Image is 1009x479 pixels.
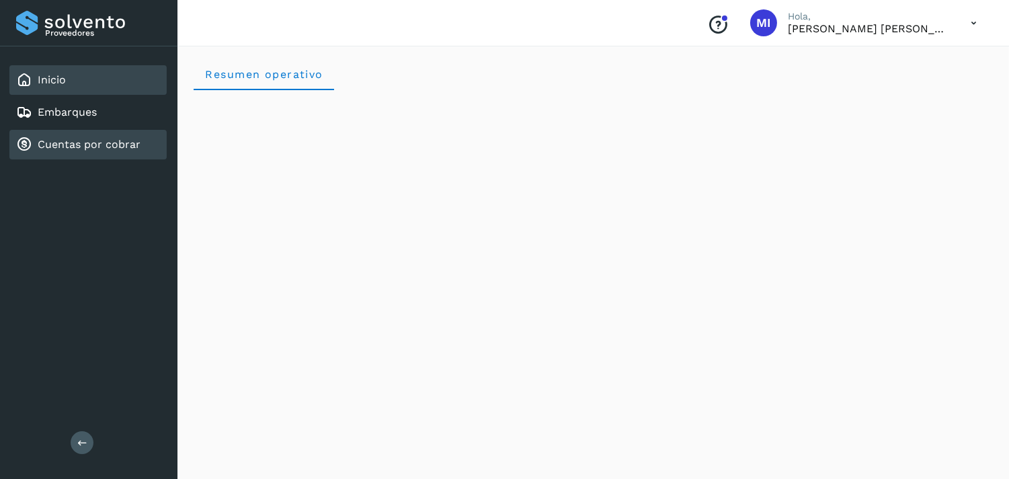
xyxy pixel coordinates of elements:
[38,138,140,151] a: Cuentas por cobrar
[204,68,323,81] span: Resumen operativo
[38,73,66,86] a: Inicio
[9,130,167,159] div: Cuentas por cobrar
[45,28,161,38] p: Proveedores
[38,106,97,118] a: Embarques
[788,22,949,35] p: Magda Imelda Ramos Gelacio
[788,11,949,22] p: Hola,
[9,65,167,95] div: Inicio
[9,98,167,127] div: Embarques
